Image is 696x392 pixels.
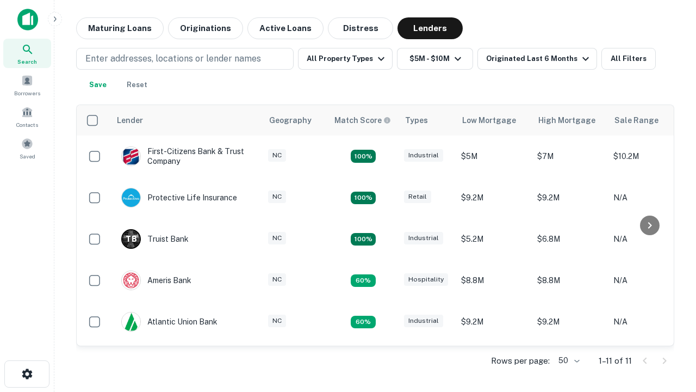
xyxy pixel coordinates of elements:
button: Enter addresses, locations or lender names [76,48,294,70]
div: Types [405,114,428,127]
a: Contacts [3,102,51,131]
button: Distress [328,17,393,39]
div: 50 [554,353,581,369]
td: $5M [456,136,532,177]
button: Lenders [397,17,463,39]
th: Geography [263,105,328,136]
div: NC [268,315,286,327]
a: Saved [3,133,51,163]
div: High Mortgage [538,114,595,127]
td: $9.2M [532,301,608,342]
button: Originations [168,17,243,39]
p: T B [126,234,136,245]
td: $6.3M [532,342,608,384]
img: capitalize-icon.png [17,9,38,30]
td: $5.2M [456,218,532,260]
div: Industrial [404,149,443,162]
div: Protective Life Insurance [121,188,237,207]
span: Borrowers [14,89,40,97]
th: Low Mortgage [456,105,532,136]
td: $9.2M [532,177,608,218]
div: NC [268,232,286,244]
div: Hospitality [404,273,448,286]
div: NC [268,149,286,162]
div: Ameris Bank [121,271,191,290]
button: Reset [120,74,154,96]
div: Industrial [404,315,443,327]
div: Low Mortgage [462,114,516,127]
p: 1–11 of 11 [599,354,632,367]
p: Rows per page: [491,354,550,367]
button: Originated Last 6 Months [477,48,597,70]
div: Matching Properties: 1, hasApolloMatch: undefined [351,274,376,287]
div: First-citizens Bank & Trust Company [121,146,252,166]
div: Matching Properties: 2, hasApolloMatch: undefined [351,150,376,163]
td: $8.8M [532,260,608,301]
button: Active Loans [247,17,324,39]
div: Retail [404,191,431,203]
td: $7M [532,136,608,177]
td: $9.2M [456,301,532,342]
td: $6.8M [532,218,608,260]
span: Contacts [16,120,38,129]
iframe: Chat Widget [642,305,696,357]
span: Saved [20,152,35,161]
button: $5M - $10M [397,48,473,70]
span: Search [17,57,37,66]
div: Truist Bank [121,229,189,249]
div: Sale Range [614,114,658,127]
div: Matching Properties: 3, hasApolloMatch: undefined [351,233,376,246]
div: Atlantic Union Bank [121,312,217,332]
button: All Filters [601,48,656,70]
div: Matching Properties: 2, hasApolloMatch: undefined [351,192,376,205]
button: Maturing Loans [76,17,164,39]
td: $9.2M [456,177,532,218]
button: Save your search to get updates of matches that match your search criteria. [80,74,115,96]
th: High Mortgage [532,105,608,136]
th: Capitalize uses an advanced AI algorithm to match your search with the best lender. The match sco... [328,105,399,136]
div: NC [268,273,286,286]
th: Lender [110,105,263,136]
div: Capitalize uses an advanced AI algorithm to match your search with the best lender. The match sco... [334,114,391,126]
td: $8.8M [456,260,532,301]
a: Search [3,39,51,68]
img: picture [122,147,140,166]
button: All Property Types [298,48,393,70]
td: $6.3M [456,342,532,384]
img: picture [122,271,140,290]
div: Matching Properties: 1, hasApolloMatch: undefined [351,316,376,329]
p: Enter addresses, locations or lender names [85,52,261,65]
img: picture [122,313,140,331]
div: Geography [269,114,312,127]
h6: Match Score [334,114,389,126]
a: Borrowers [3,70,51,100]
div: Lender [117,114,143,127]
div: NC [268,191,286,203]
img: picture [122,188,140,207]
div: Originated Last 6 Months [486,52,592,65]
th: Types [399,105,456,136]
div: Industrial [404,232,443,244]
